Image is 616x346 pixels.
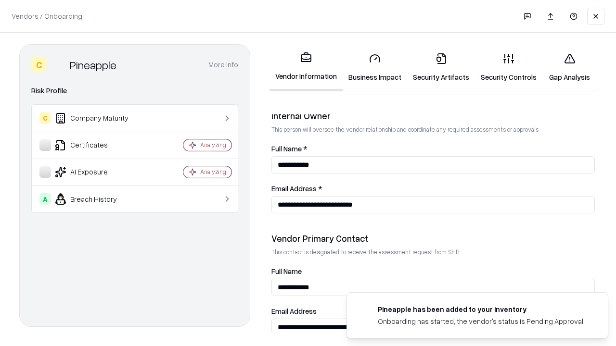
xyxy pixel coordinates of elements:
div: Analyzing [200,168,226,176]
a: Vendor Information [269,44,343,91]
p: Vendors / Onboarding [12,11,82,21]
div: C [31,57,47,73]
label: Full Name [271,268,595,275]
img: Pineapple [51,57,66,73]
label: Full Name * [271,145,595,152]
a: Business Impact [343,45,407,90]
div: Pineapple has been added to your inventory [378,304,585,314]
a: Security Controls [475,45,542,90]
div: Vendor Primary Contact [271,233,595,244]
div: C [39,112,51,124]
div: Internal Owner [271,110,595,122]
div: Breach History [39,193,154,205]
p: This contact is designated to receive the assessment request from Shift [271,248,595,256]
div: Pineapple [70,57,116,73]
div: Company Maturity [39,112,154,124]
button: More info [208,56,238,74]
label: Email Address * [271,185,595,192]
div: AI Exposure [39,166,154,178]
div: Risk Profile [31,85,238,97]
p: This person will oversee the vendor relationship and coordinate any required assessments or appro... [271,125,595,134]
a: Security Artifacts [407,45,475,90]
img: pineappleenergy.com [359,304,370,316]
div: Certificates [39,139,154,151]
div: Onboarding has started, the vendor's status is Pending Approval. [378,316,585,326]
label: Email Address [271,308,595,315]
a: Gap Analysis [542,45,597,90]
div: Analyzing [200,141,226,149]
div: A [39,193,51,205]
